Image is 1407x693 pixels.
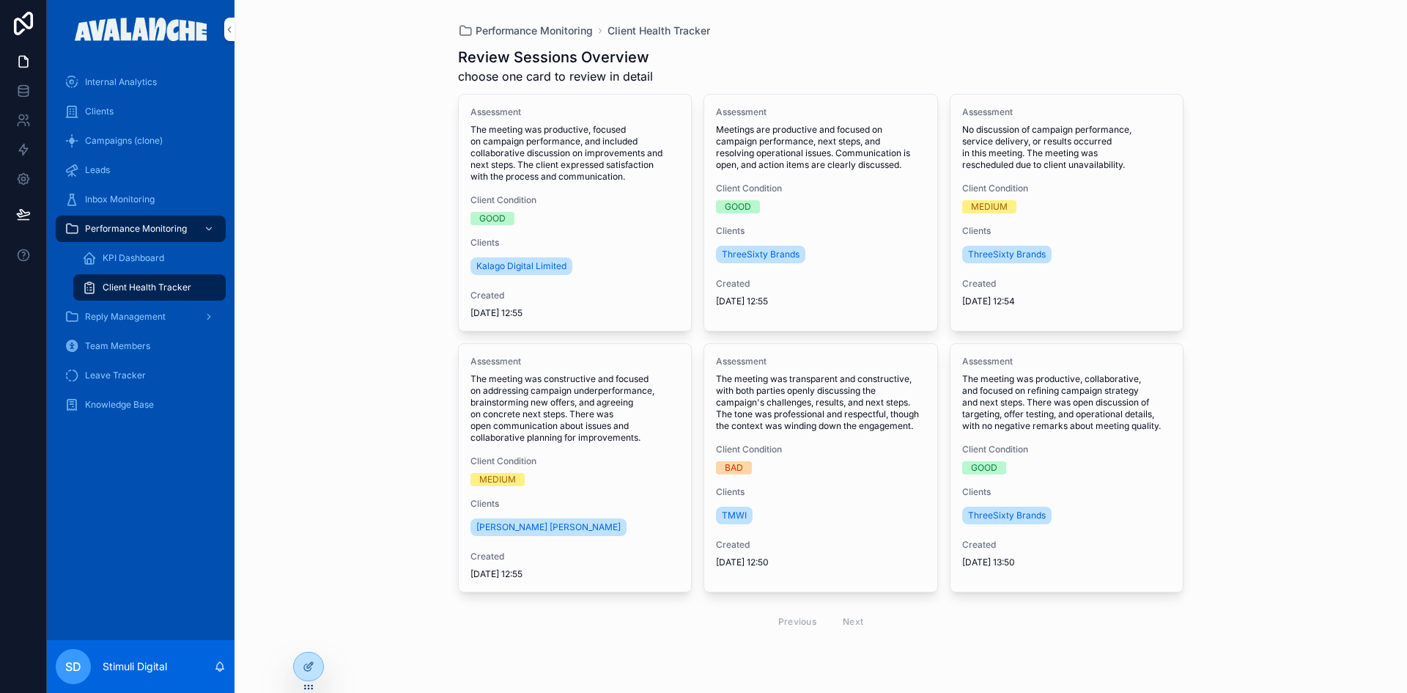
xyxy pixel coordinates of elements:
a: Leads [56,157,226,183]
span: Client Condition [470,455,680,467]
span: The meeting was constructive and focused on addressing campaign underperformance, brainstorming n... [470,373,680,444]
span: Kalago Digital Limited [476,260,566,272]
span: Meetings are productive and focused on campaign performance, next steps, and resolving operationa... [716,124,926,171]
span: Leave Tracker [85,370,146,381]
div: GOOD [725,200,751,213]
a: Reply Management [56,304,226,330]
a: Internal Analytics [56,69,226,95]
span: Assessment [716,106,926,118]
span: ThreeSixty Brands [722,249,799,260]
span: Campaigns (clone) [85,135,163,147]
span: Created [716,278,926,290]
span: The meeting was transparent and constructive, with both parties openly discussing the campaign's ... [716,373,926,432]
span: Client Condition [962,444,1172,455]
a: Campaigns (clone) [56,128,226,154]
span: Clients [470,237,680,249]
a: Client Health Tracker [608,23,710,38]
span: The meeting was productive, focused on campaign performance, and included collaborative discussio... [470,124,680,183]
a: ThreeSixty Brands [716,246,805,263]
div: MEDIUM [971,200,1008,213]
span: [DATE] 12:54 [962,296,1172,307]
a: Clients [56,98,226,125]
span: Assessment [716,356,926,367]
span: [DATE] 12:55 [470,568,680,580]
span: [DATE] 13:50 [962,557,1172,568]
div: scrollable content [47,59,234,437]
a: Kalago Digital Limited [470,257,572,275]
span: Leads [85,164,110,176]
span: Assessment [962,356,1172,367]
a: Performance Monitoring [458,23,593,38]
span: Created [962,278,1172,290]
span: Clients [962,225,1172,237]
a: AssessmentThe meeting was productive, collaborative, and focused on refining campaign strategy an... [950,343,1184,593]
div: MEDIUM [479,473,516,486]
span: Client Condition [716,183,926,194]
span: ThreeSixty Brands [968,249,1046,260]
span: TMWI [722,510,747,521]
span: Client Condition [716,444,926,455]
span: [PERSON_NAME] [PERSON_NAME] [476,521,621,533]
span: Assessment [470,106,680,118]
span: [DATE] 12:50 [716,557,926,568]
span: No discussion of campaign performance, service delivery, or results occurred in this meeting. The... [962,124,1172,171]
a: [PERSON_NAME] [PERSON_NAME] [470,518,627,536]
span: Client Health Tracker [103,282,191,293]
span: Created [470,290,680,301]
span: Assessment [962,106,1172,118]
a: ThreeSixty Brands [962,246,1052,263]
span: Performance Monitoring [85,223,187,235]
span: choose one card to review in detail [458,67,653,85]
span: Team Members [85,340,150,352]
span: Internal Analytics [85,76,157,88]
span: Client Condition [962,183,1172,194]
span: Created [716,539,926,551]
span: Clients [85,106,114,117]
h1: Review Sessions Overview [458,47,653,67]
a: Inbox Monitoring [56,186,226,213]
a: KPI Dashboard [73,245,226,271]
span: The meeting was productive, collaborative, and focused on refining campaign strategy and next ste... [962,373,1172,432]
a: Leave Tracker [56,362,226,389]
a: AssessmentNo discussion of campaign performance, service delivery, or results occurred in this me... [950,94,1184,331]
span: Created [962,539,1172,551]
span: [DATE] 12:55 [716,296,926,307]
span: KPI Dashboard [103,252,164,264]
span: Clients [716,486,926,498]
div: GOOD [971,461,997,474]
span: Clients [470,498,680,510]
a: Performance Monitoring [56,216,226,242]
a: Team Members [56,333,226,359]
a: TMWI [716,507,753,524]
span: Reply Management [85,311,166,323]
a: AssessmentThe meeting was productive, focused on campaign performance, and included collaborative... [458,94,693,331]
div: BAD [725,461,743,474]
a: Knowledge Base [56,392,226,418]
div: GOOD [479,212,506,225]
span: ThreeSixty Brands [968,510,1046,521]
a: ThreeSixty Brands [962,507,1052,524]
span: SD [65,658,81,675]
a: AssessmentMeetings are productive and focused on campaign performance, next steps, and resolving ... [703,94,938,331]
span: Inbox Monitoring [85,194,155,205]
span: Created [470,551,680,562]
span: Performance Monitoring [476,23,593,38]
span: Assessment [470,356,680,367]
a: AssessmentThe meeting was constructive and focused on addressing campaign underperformance, brain... [458,343,693,593]
img: App logo [75,18,207,41]
span: Clients [962,486,1172,498]
span: Knowledge Base [85,399,154,411]
span: Clients [716,225,926,237]
p: Stimuli Digital [103,659,167,674]
span: Client Condition [470,194,680,206]
a: AssessmentThe meeting was transparent and constructive, with both parties openly discussing the c... [703,343,938,593]
a: Client Health Tracker [73,274,226,301]
span: [DATE] 12:55 [470,307,680,319]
